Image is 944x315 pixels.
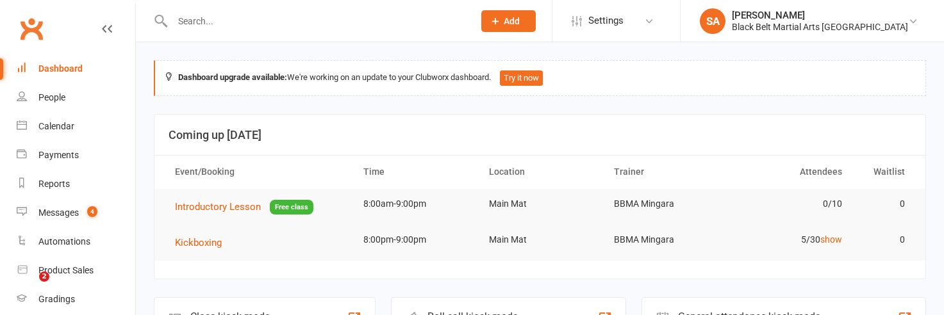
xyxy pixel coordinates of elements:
a: Dashboard [17,54,135,83]
iframe: Intercom live chat [13,271,44,302]
td: BBMA Mingara [602,189,728,219]
div: Reports [38,179,70,189]
a: Clubworx [15,13,47,45]
td: Main Mat [477,189,603,219]
h3: Coming up [DATE] [169,129,911,141]
td: 8:00am-9:00pm [352,189,477,219]
div: Payments [38,150,79,160]
div: We're working on an update to your Clubworx dashboard. [154,60,926,96]
button: Kickboxing [175,235,231,250]
span: Kickboxing [175,237,222,248]
td: BBMA Mingara [602,225,728,255]
td: 5/30 [728,225,854,255]
span: Introductory Lesson [175,201,261,213]
div: Black Belt Martial Arts [GEOGRAPHIC_DATA] [732,21,908,33]
th: Event/Booking [163,156,352,188]
div: Dashboard [38,63,83,74]
td: 8:00pm-9:00pm [352,225,477,255]
a: Product Sales [17,256,135,285]
div: Product Sales [38,265,94,275]
input: Search... [169,12,465,30]
a: Reports [17,170,135,198]
th: Time [352,156,477,188]
th: Waitlist [854,156,916,188]
th: Location [477,156,603,188]
span: 4 [87,206,97,217]
div: Automations [38,236,90,246]
td: 0/10 [728,189,854,219]
button: Try it now [500,70,543,86]
th: Trainer [602,156,728,188]
a: Automations [17,227,135,256]
div: Gradings [38,294,75,304]
a: Payments [17,141,135,170]
strong: Dashboard upgrade available: [178,72,287,82]
div: SA [700,8,725,34]
span: Settings [588,6,624,35]
div: People [38,92,65,102]
div: [PERSON_NAME] [732,10,908,21]
span: 2 [39,271,49,282]
div: Calendar [38,121,74,131]
a: show [820,234,842,245]
div: Messages [38,207,79,218]
button: Introductory LessonFree class [175,199,313,215]
td: 0 [854,225,916,255]
span: Free class [270,200,313,214]
th: Attendees [728,156,854,188]
td: 0 [854,189,916,219]
a: Gradings [17,285,135,314]
a: Messages 4 [17,198,135,227]
a: Calendar [17,112,135,141]
span: Add [504,16,520,26]
td: Main Mat [477,225,603,255]
button: Add [481,10,536,32]
a: People [17,83,135,112]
